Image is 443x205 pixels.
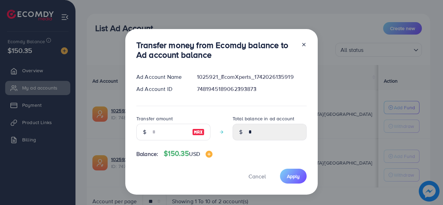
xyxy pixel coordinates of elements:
[287,173,300,180] span: Apply
[131,73,191,81] div: Ad Account Name
[136,115,173,122] label: Transfer amount
[189,150,200,158] span: USD
[191,85,312,93] div: 7481945189062393873
[164,149,213,158] h4: $150.35
[192,128,205,136] img: image
[136,150,158,158] span: Balance:
[248,173,266,180] span: Cancel
[233,115,294,122] label: Total balance in ad account
[206,151,213,158] img: image
[131,85,191,93] div: Ad Account ID
[280,169,307,184] button: Apply
[240,169,274,184] button: Cancel
[191,73,312,81] div: 1025921_EcomXperts_1742026135919
[136,40,296,60] h3: Transfer money from Ecomdy balance to Ad account balance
